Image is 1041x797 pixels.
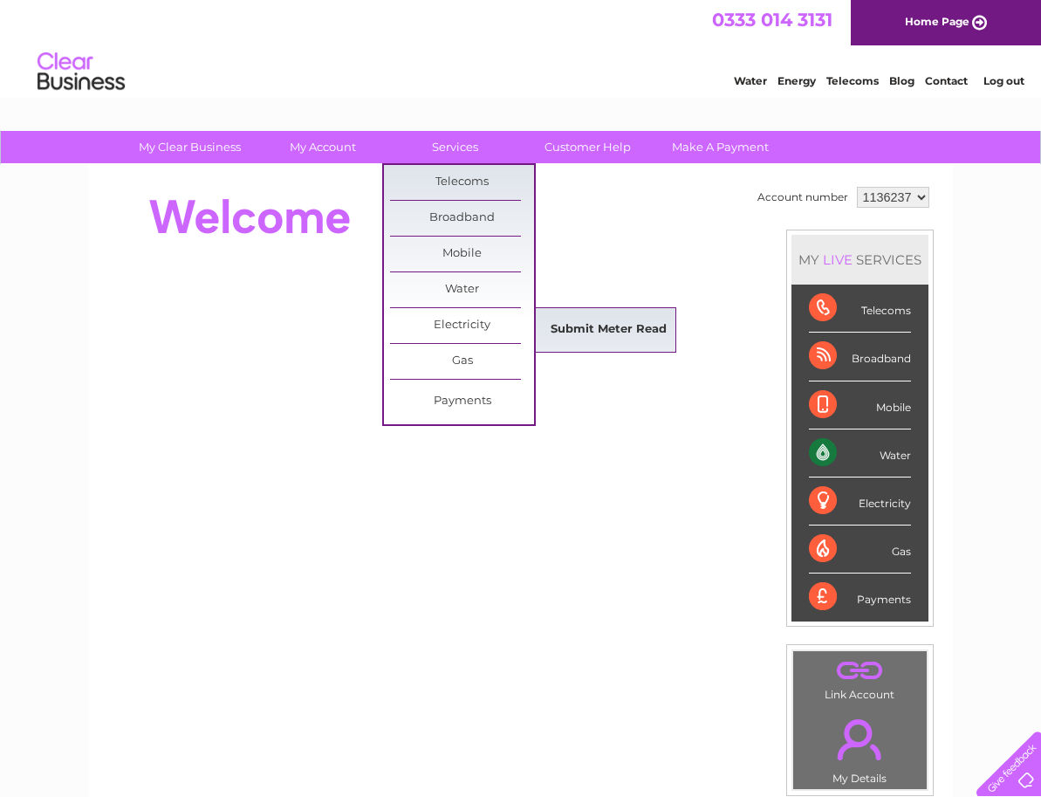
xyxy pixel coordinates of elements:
a: Electricity [390,308,534,343]
div: Gas [809,526,911,574]
div: Water [809,429,911,478]
a: . [798,656,922,686]
a: Submit Meter Read [537,313,681,347]
div: Clear Business is a trading name of Verastar Limited (registered in [GEOGRAPHIC_DATA] No. 3667643... [109,10,934,85]
div: Payments [809,574,911,621]
img: logo.png [37,45,126,99]
a: Make A Payment [648,131,792,163]
a: Log out [983,74,1024,87]
a: . [798,709,922,770]
a: Blog [889,74,914,87]
a: Telecoms [390,165,534,200]
td: Link Account [792,650,928,705]
div: LIVE [819,251,856,268]
div: Broadband [809,333,911,381]
div: Electricity [809,478,911,526]
div: Mobile [809,381,911,429]
td: My Details [792,704,928,790]
a: Energy [777,74,816,87]
a: Telecoms [826,74,879,87]
a: Payments [390,384,534,419]
a: Mobile [390,237,534,271]
a: Customer Help [516,131,660,163]
a: Contact [925,74,968,87]
a: Gas [390,344,534,379]
a: Water [734,74,767,87]
a: Water [390,272,534,307]
a: Broadband [390,201,534,236]
a: Services [383,131,527,163]
div: Telecoms [809,285,911,333]
a: My Clear Business [118,131,262,163]
a: My Account [250,131,394,163]
a: 0333 014 3131 [712,9,832,31]
td: Account number [753,182,853,212]
div: MY SERVICES [791,235,928,285]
